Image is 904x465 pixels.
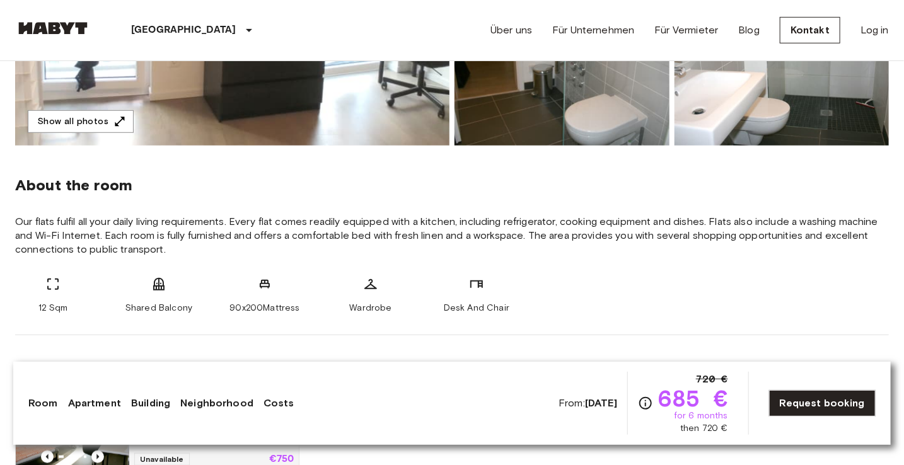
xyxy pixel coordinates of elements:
span: then 720 € [680,422,728,435]
button: Previous image [41,451,54,463]
span: Desk And Chair [444,302,509,314]
button: Previous image [91,451,104,463]
a: Kontakt [780,17,840,43]
a: Blog [738,23,760,38]
button: Show all photos [28,110,134,134]
a: Neighborhood [180,396,253,411]
a: Für Unternehmen [552,23,634,38]
a: Costs [264,396,294,411]
span: for 6 months [674,410,728,422]
span: About the room [15,176,889,195]
p: €750 [269,454,294,464]
a: Für Vermieter [654,23,718,38]
span: From: [559,396,617,410]
b: [DATE] [585,397,617,409]
span: 90x200Mattress [229,302,299,314]
svg: Check cost overview for full price breakdown. Please note that discounts apply to new joiners onl... [638,396,653,411]
span: 685 € [658,387,728,410]
a: Building [131,396,170,411]
span: Wardrobe [349,302,391,314]
img: Habyt [15,22,91,35]
a: Request booking [769,390,876,416]
span: Shared Balcony [125,302,192,314]
a: Apartment [68,396,121,411]
span: 720 € [696,372,728,387]
a: Room [28,396,58,411]
span: Our flats fulfil all your daily living requirements. Every flat comes readily equipped with a kit... [15,215,889,256]
a: Über uns [490,23,532,38]
a: Log in [861,23,889,38]
p: [GEOGRAPHIC_DATA] [131,23,236,38]
span: 12 Sqm [38,302,68,314]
